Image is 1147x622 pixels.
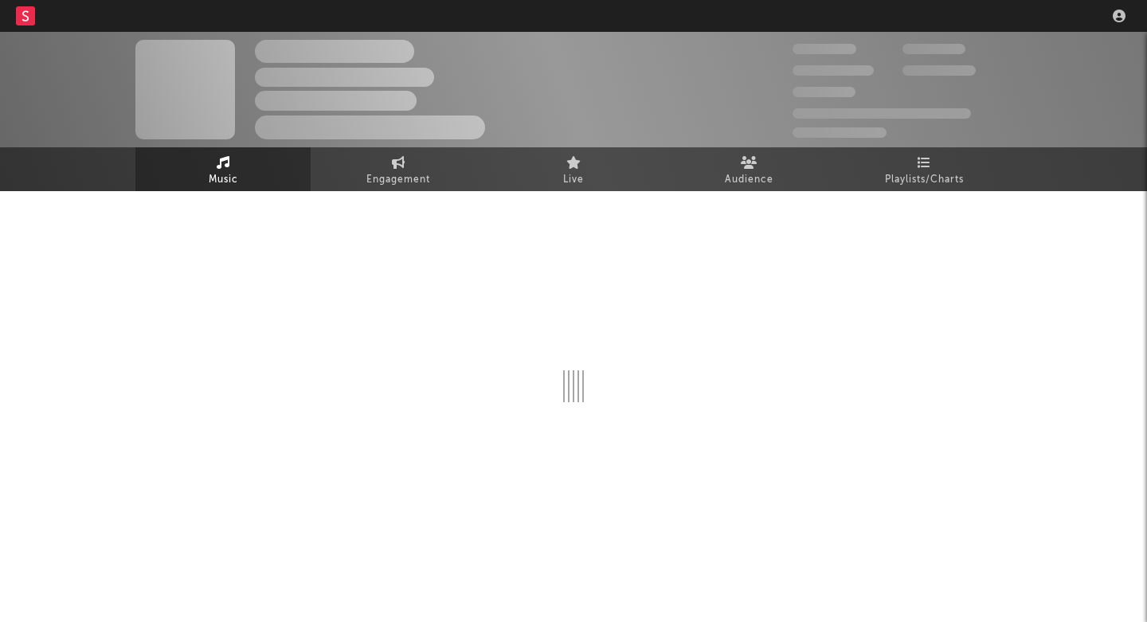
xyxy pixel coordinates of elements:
a: Live [486,147,661,191]
span: 100,000 [793,87,855,97]
span: 100,000 [902,44,965,54]
a: Playlists/Charts [836,147,1012,191]
span: 50,000,000 [793,65,874,76]
a: Music [135,147,311,191]
a: Engagement [311,147,486,191]
span: Engagement [366,170,430,190]
span: Live [563,170,584,190]
span: 300,000 [793,44,856,54]
span: Jump Score: 85.0 [793,127,887,138]
span: Playlists/Charts [885,170,964,190]
span: Audience [725,170,773,190]
a: Audience [661,147,836,191]
span: Music [209,170,238,190]
span: 50,000,000 Monthly Listeners [793,108,971,119]
span: 1,000,000 [902,65,976,76]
